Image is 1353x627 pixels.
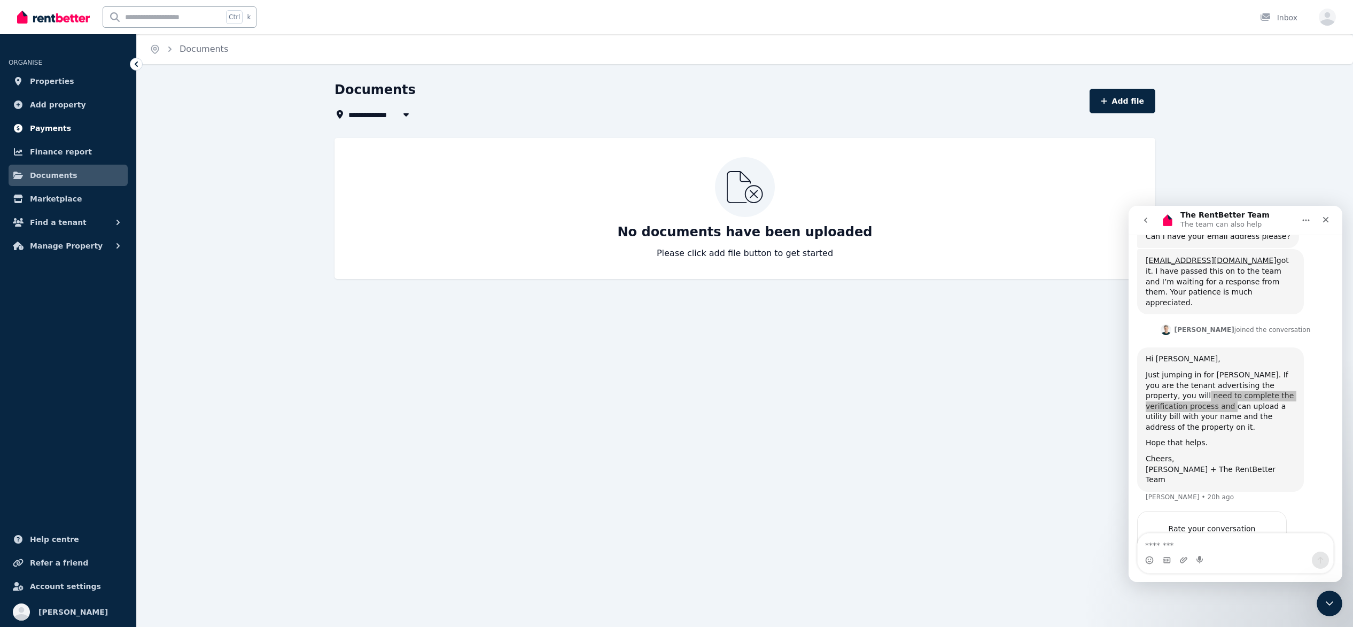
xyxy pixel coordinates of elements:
[17,350,25,359] button: Emoji picker
[30,75,74,88] span: Properties
[30,122,71,135] span: Payments
[1260,12,1297,23] div: Inbox
[9,94,128,115] a: Add property
[20,316,147,329] div: Rate your conversation
[30,98,86,111] span: Add property
[9,235,128,257] button: Manage Property
[17,9,90,25] img: RentBetter
[38,606,108,618] span: [PERSON_NAME]
[9,305,205,381] div: The RentBetter Team says…
[9,529,128,550] a: Help centre
[9,328,205,346] textarea: Message…
[1317,591,1342,616] iframe: Intercom live chat
[9,59,42,66] span: ORGANISE
[9,576,128,597] a: Account settings
[30,580,101,593] span: Account settings
[1129,206,1342,582] iframe: Intercom live chat
[657,247,833,260] p: Please click add file button to get started
[30,533,79,546] span: Help centre
[9,188,128,210] a: Marketplace
[9,71,128,92] a: Properties
[9,552,128,574] a: Refer a friend
[30,192,82,205] span: Marketplace
[30,169,77,182] span: Documents
[51,350,59,359] button: Upload attachment
[30,216,87,229] span: Find a tenant
[30,239,103,252] span: Manage Property
[68,350,76,359] button: Start recording
[9,212,128,233] button: Find a tenant
[226,10,243,24] span: Ctrl
[30,556,88,569] span: Refer a friend
[34,350,42,359] button: Gif picker
[9,165,128,186] a: Documents
[9,141,128,162] a: Finance report
[180,44,228,54] a: Documents
[9,118,128,139] a: Payments
[137,34,241,64] nav: Breadcrumb
[183,346,200,363] button: Send a message…
[1090,89,1155,113] button: Add file
[335,81,416,98] h1: Documents
[618,223,873,241] p: No documents have been uploaded
[30,145,92,158] span: Finance report
[247,13,251,21] span: k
